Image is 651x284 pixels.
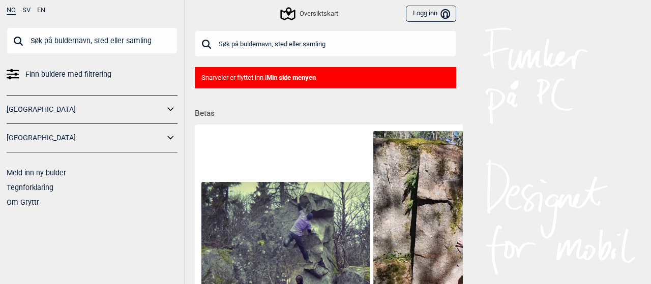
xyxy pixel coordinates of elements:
input: Søk på buldernavn, sted eller samling [195,30,456,57]
div: Snarveier er flyttet inn i [195,67,456,89]
button: EN [37,7,45,14]
button: NO [7,7,16,15]
h1: Betas [195,102,463,119]
a: Om Gryttr [7,198,39,206]
b: Min side menyen [267,74,316,81]
a: Meld inn ny bulder [7,169,66,177]
div: Oversiktskart [282,8,338,20]
input: Søk på buldernavn, sted eller samling [7,27,177,54]
span: Finn buldere med filtrering [25,67,111,82]
a: [GEOGRAPHIC_DATA] [7,102,164,117]
a: Tegnforklaring [7,183,53,192]
a: [GEOGRAPHIC_DATA] [7,131,164,145]
button: Logg inn [406,6,456,22]
button: SV [22,7,31,14]
a: Finn buldere med filtrering [7,67,177,82]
